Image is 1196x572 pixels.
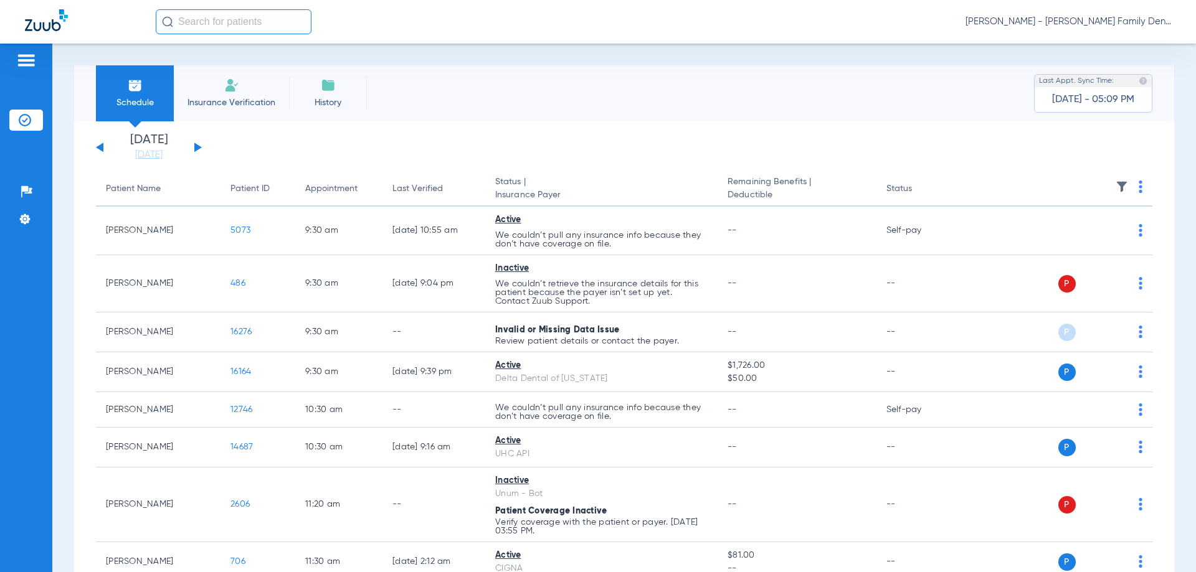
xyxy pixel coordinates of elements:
[96,428,221,467] td: [PERSON_NAME]
[728,189,866,202] span: Deductible
[495,326,619,334] span: Invalid or Missing Data Issue
[728,279,737,288] span: --
[295,255,382,312] td: 9:30 AM
[1139,326,1142,338] img: group-dot-blue.svg
[25,9,68,31] img: Zuub Logo
[876,255,961,312] td: --
[1139,498,1142,510] img: group-dot-blue.svg
[96,255,221,312] td: [PERSON_NAME]
[728,443,737,451] span: --
[230,182,270,195] div: Patient ID
[1058,275,1076,293] span: P
[295,392,382,428] td: 10:30 AM
[495,279,708,306] p: We couldn’t retrieve the insurance details for this patient because the payer isn’t set up yet. C...
[382,428,485,467] td: [DATE] 9:16 AM
[495,359,708,372] div: Active
[162,16,173,27] img: Search Icon
[1139,441,1142,453] img: group-dot-blue.svg
[1058,553,1076,571] span: P
[495,474,708,487] div: Inactive
[96,207,221,255] td: [PERSON_NAME]
[295,467,382,542] td: 11:20 AM
[230,226,250,235] span: 5073
[495,189,708,202] span: Insurance Payer
[1139,555,1142,568] img: group-dot-blue.svg
[1039,75,1114,87] span: Last Appt. Sync Time:
[230,367,251,376] span: 16164
[495,518,708,535] p: Verify coverage with the patient or payer. [DATE] 03:55 PM.
[1052,93,1134,106] span: [DATE] - 05:09 PM
[495,213,708,227] div: Active
[224,78,239,93] img: Manual Insurance Verification
[230,443,253,451] span: 14687
[966,16,1171,28] span: [PERSON_NAME] - [PERSON_NAME] Family Dentistry
[105,96,164,109] span: Schedule
[382,255,485,312] td: [DATE] 9:04 PM
[1058,324,1076,341] span: P
[16,53,36,68] img: hamburger-icon
[1139,277,1142,289] img: group-dot-blue.svg
[128,78,143,93] img: Schedule
[295,352,382,392] td: 9:30 AM
[106,182,211,195] div: Patient Name
[305,182,358,195] div: Appointment
[305,182,373,195] div: Appointment
[495,487,708,500] div: Unum - Bot
[1058,363,1076,381] span: P
[876,352,961,392] td: --
[230,557,245,566] span: 706
[382,467,485,542] td: --
[876,392,961,428] td: Self-pay
[876,172,961,207] th: Status
[96,467,221,542] td: [PERSON_NAME]
[876,428,961,467] td: --
[876,467,961,542] td: --
[495,549,708,562] div: Active
[728,405,737,414] span: --
[96,352,221,392] td: [PERSON_NAME]
[1139,365,1142,378] img: group-dot-blue.svg
[183,96,280,109] span: Insurance Verification
[230,327,252,336] span: 16276
[495,434,708,448] div: Active
[295,207,382,255] td: 9:30 AM
[495,507,607,515] span: Patient Coverage Inactive
[728,327,737,336] span: --
[1058,496,1076,513] span: P
[728,500,737,509] span: --
[106,182,161,195] div: Patient Name
[495,372,708,385] div: Delta Dental of [US_STATE]
[230,182,285,195] div: Patient ID
[495,231,708,248] p: We couldn’t pull any insurance info because they don’t have coverage on file.
[1116,181,1128,193] img: filter.svg
[485,172,718,207] th: Status |
[295,428,382,467] td: 10:30 AM
[96,392,221,428] td: [PERSON_NAME]
[728,372,866,385] span: $50.00
[382,352,485,392] td: [DATE] 9:39 PM
[1058,439,1076,456] span: P
[96,312,221,352] td: [PERSON_NAME]
[495,403,708,421] p: We couldn’t pull any insurance info because they don’t have coverage on file.
[876,207,961,255] td: Self-pay
[321,78,336,93] img: History
[728,226,737,235] span: --
[112,149,186,161] a: [DATE]
[876,312,961,352] td: --
[298,96,358,109] span: History
[112,134,186,161] li: [DATE]
[382,312,485,352] td: --
[392,182,443,195] div: Last Verified
[156,9,311,34] input: Search for patients
[718,172,876,207] th: Remaining Benefits |
[295,312,382,352] td: 9:30 AM
[382,392,485,428] td: --
[230,279,245,288] span: 486
[495,448,708,461] div: UHC API
[1139,181,1142,193] img: group-dot-blue.svg
[1139,224,1142,237] img: group-dot-blue.svg
[728,359,866,372] span: $1,726.00
[230,500,250,509] span: 2606
[382,207,485,255] td: [DATE] 10:55 AM
[495,337,708,345] p: Review patient details or contact the payer.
